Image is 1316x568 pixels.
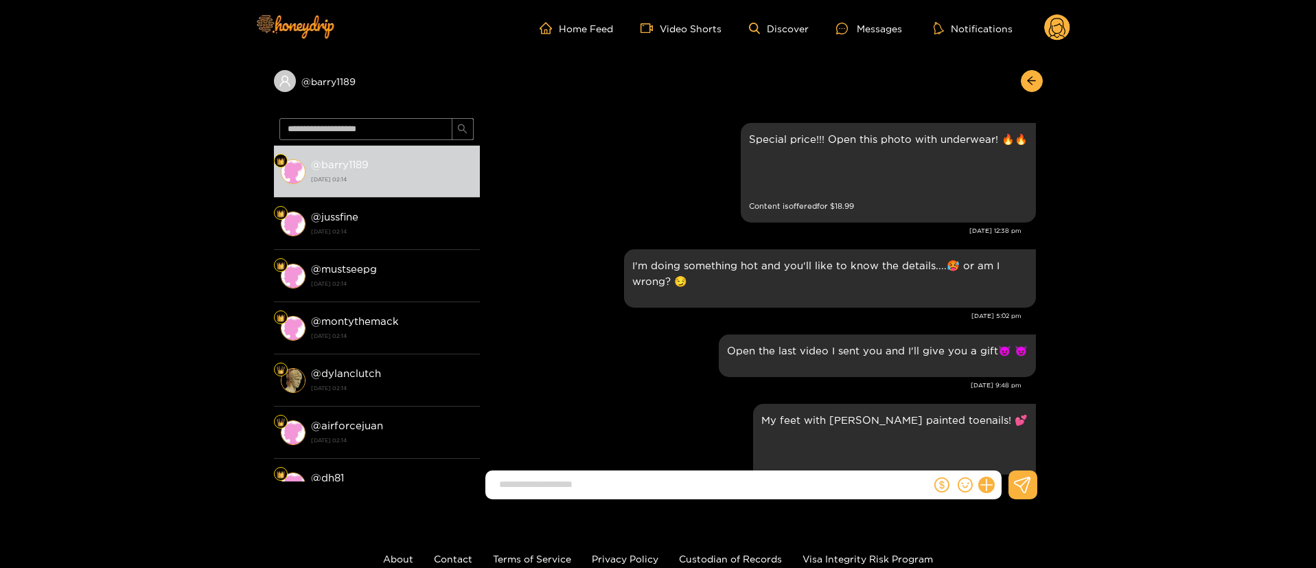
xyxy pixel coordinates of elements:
img: conversation [281,368,305,393]
img: Fan Level [277,418,285,427]
img: conversation [281,316,305,341]
strong: @ dylanclutch [311,367,381,379]
img: conversation [281,264,305,288]
p: I'm doing something hot and you'll like to know the details....🥵 or am I wrong? 😏 [632,258,1028,289]
p: Open the last video I sent you and I'll give you a gift😈 😈 [727,343,1028,359]
img: Fan Level [277,262,285,270]
a: Discover [749,23,809,34]
strong: @ mustseepg [311,263,377,275]
a: Privacy Policy [592,554,658,564]
div: [DATE] 5:02 pm [487,311,1021,321]
span: smile [958,477,973,492]
a: Terms of Service [493,554,571,564]
p: My feet with [PERSON_NAME] painted toenails! 💕 [761,412,1028,428]
span: arrow-left [1026,76,1037,87]
div: Dec. 17, 12:38 pm [741,123,1036,223]
div: [DATE] 9:48 pm [487,380,1021,390]
img: Fan Level [277,209,285,218]
strong: [DATE] 02:14 [311,434,473,446]
div: Messages [836,21,902,36]
a: About [383,554,413,564]
strong: [DATE] 02:14 [311,277,473,290]
span: video-camera [640,22,660,34]
a: Video Shorts [640,22,722,34]
strong: [DATE] 02:14 [311,173,473,185]
strong: @ airforcejuan [311,420,383,431]
button: Notifications [930,21,1017,35]
strong: @ barry1189 [311,159,369,170]
button: arrow-left [1021,70,1043,92]
a: Visa Integrity Risk Program [803,554,933,564]
strong: [DATE] 02:14 [311,382,473,394]
div: Dec. 18, 5:02 pm [624,249,1036,308]
img: Fan Level [277,314,285,322]
strong: @ montythemack [311,315,399,327]
a: Contact [434,554,472,564]
div: [DATE] 12:38 pm [487,226,1021,236]
img: conversation [281,212,305,236]
span: search [457,124,467,135]
div: @barry1189 [274,70,480,92]
img: conversation [281,159,305,184]
span: home [540,22,559,34]
strong: @ dh81 [311,472,344,484]
a: Custodian of Records [679,554,782,564]
img: Fan Level [277,470,285,479]
div: Dec. 18, 9:48 pm [719,334,1036,377]
img: Fan Level [277,157,285,166]
span: user [279,75,291,87]
strong: @ jussfine [311,211,358,223]
span: dollar [934,477,949,492]
a: Home Feed [540,22,613,34]
img: conversation [281,473,305,497]
button: search [452,118,474,140]
strong: [DATE] 02:14 [311,330,473,342]
div: Dec. 19, 1:02 pm [753,404,1036,503]
strong: [DATE] 02:14 [311,225,473,238]
small: Content is offered for $ 18.99 [749,198,1028,214]
button: dollar [932,475,952,495]
p: Special price!!! Open this photo with underwear! 🔥🔥 [749,131,1028,147]
img: conversation [281,420,305,445]
img: Fan Level [277,366,285,374]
